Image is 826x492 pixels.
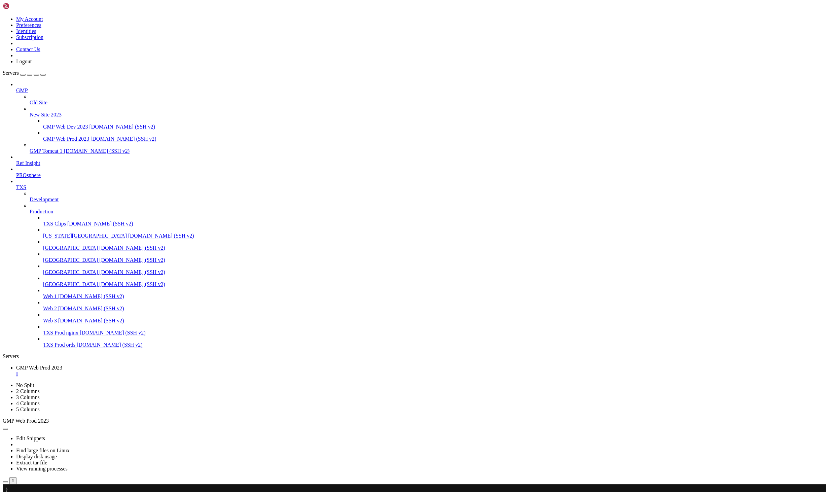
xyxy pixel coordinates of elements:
x-row: } [3,380,593,386]
x-row: HOST ; [3,294,593,300]
a: No Split [16,382,34,388]
x-row: X-Forwarded-Proto ; [3,226,593,232]
span: root [24,54,35,60]
div:  [16,371,823,377]
x-row: } [3,249,593,254]
div: Servers [3,353,823,359]
a: PROsphere [16,172,823,178]
a: Display disk usage [16,454,57,459]
x-row: Origin ; [3,197,593,203]
span: TXS Prod ords [43,342,75,348]
x-row: 443 ; [3,37,593,43]
a: 3 Columns [16,394,40,400]
li: Production [30,203,823,348]
span: "" [97,289,102,294]
li: TXS Clips [DOMAIN_NAME] (SSH v2) [43,215,823,227]
li: GMP Web Dev 2023 [DOMAIN_NAME] (SSH v2) [43,118,823,130]
x-row: [URL]; [3,186,593,191]
span: ssl_session_timeout [24,111,75,117]
x-row: http:// /ords/ https:// /ords/; [3,237,593,243]
span: [DOMAIN_NAME] (SSH v2) [64,148,130,154]
li: PROsphere [16,166,823,178]
span: ssl_prefer_server_ciphers [24,123,92,128]
x-row: Origin ; [3,289,593,294]
a: TXS Prod nginx [DOMAIN_NAME] (SSH v2) [43,330,823,336]
li: Ref Insight [16,154,823,166]
x-row: [URL][DOMAIN_NAME]; [3,266,593,272]
x-row: /i/ { [3,283,593,289]
x-row: = /50x.html { [3,397,593,403]
span: proxy_set_header [38,300,81,306]
x-row: 10m; [3,111,593,117]
span: location [24,260,46,266]
x-row: http:// /i/ https:// /i/; [3,329,593,335]
x-row: } [3,415,593,420]
x-row: 102,4 Bot [3,443,593,449]
span: "" [97,197,102,203]
span: proxy_set_header [38,220,81,225]
a: Extract tar file [16,460,47,465]
span: GMP Web Prod 2023 [16,365,62,371]
x-row: HOST ; [3,203,593,209]
span: proxy_redirect [38,237,75,243]
span: deny [46,186,57,191]
x-row: } [3,432,593,437]
span: limit_except [38,191,70,197]
div:  [12,478,14,483]
span: $host [140,329,153,334]
li: Web 2 [DOMAIN_NAME] (SSH v2) [43,300,823,312]
span: location [35,397,57,403]
x-row: [DOMAIN_NAME]; [3,77,593,83]
span: location [24,283,46,288]
a: 2 Columns [16,388,40,394]
span: ssl [62,43,70,48]
li: [GEOGRAPHIC_DATA] [DOMAIN_NAME] (SSH v2) [43,239,823,251]
a: Identities [16,28,36,34]
x-row: X-Forwarded-For ; [3,220,593,226]
x-row: GET HEAD POST { all; } [3,191,593,197]
span: GMP Web Prod 2023 [43,136,89,142]
span: server_name [24,77,54,82]
span: ssl_certificate_key [24,71,75,77]
span: ssl_certificate [24,66,65,71]
li: TXS Prod ords [DOMAIN_NAME] (SSH v2) [43,336,823,348]
span: $remote_addr [105,214,137,220]
a: TXS Clips [DOMAIN_NAME] (SSH v2) [43,221,823,227]
a: TXS [16,184,823,190]
a: Servers [3,70,46,76]
x-row: /etc/nginx/default.d/*.conf; [3,151,593,157]
li: [US_STATE][GEOGRAPHIC_DATA] [DOMAIN_NAME] (SSH v2) [43,227,823,239]
span: TXS Clips [43,221,66,226]
x-row: X-Forwarded-Host : ; [3,209,593,214]
a: 4 Columns [16,400,40,406]
span: proxy_set_header [38,317,81,323]
span: [US_STATE][GEOGRAPHIC_DATA] [43,233,127,239]
li: TXS [16,178,823,348]
a: GMP Web Prod 2023 [DOMAIN_NAME] (SSH v2) [43,136,823,142]
span: proxy_set_header [38,209,81,214]
span: GMP Web Dev 2023 [43,124,88,130]
span: client_max_body_size [38,243,92,248]
li: GMP Tomcat 1 [DOMAIN_NAME] (SSH v2) [30,142,823,154]
span: [DOMAIN_NAME] (SSH v2) [58,306,124,311]
span: GMP [16,87,28,93]
span: [DOMAIN_NAME] (SSH v2) [99,245,165,251]
x-row: [URL]; [3,174,593,180]
span: ssl_session_cache [24,106,70,111]
span: return [46,352,62,357]
span: [GEOGRAPHIC_DATA] [43,269,98,275]
span: error_page [24,392,51,397]
span: default_server [75,37,113,42]
x-row: HIGH:!aNULL:!MD5; [3,117,593,123]
img: Shellngn [3,3,41,9]
span: proxy_redirect [38,329,75,334]
div: (3, 35) [11,203,14,209]
a: Find large files on Linux [16,448,70,453]
span: $scheme [127,226,145,231]
a: GMP Tomcat 1 [DOMAIN_NAME] (SSH v2) [30,148,823,154]
span: $host [124,209,137,214]
span: Development [30,197,59,202]
span: $host [92,203,105,208]
x-row: X-Forwarded-Proto ; [3,317,593,323]
span: Old Site [30,100,47,105]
